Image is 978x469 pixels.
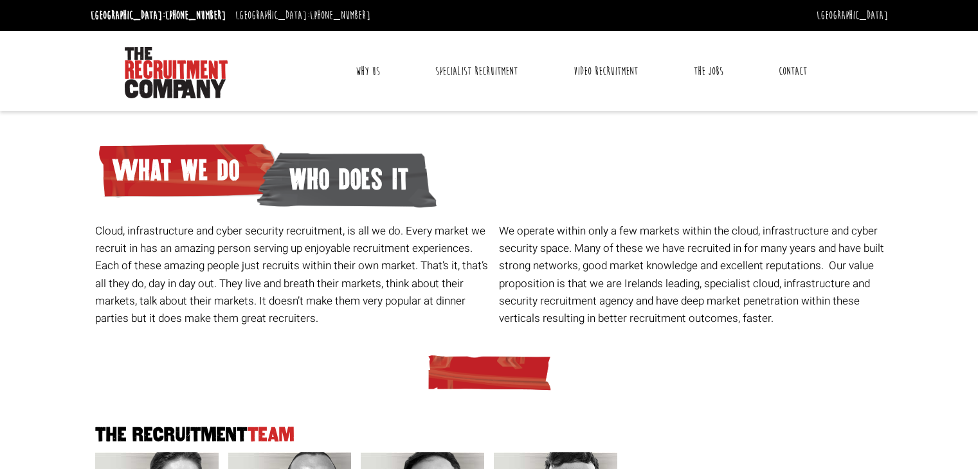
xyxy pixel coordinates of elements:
p: Cloud, infrastructure and cyber security recruitment, is all we do. Every market we recruit in ha... [95,222,489,327]
a: Contact [769,55,817,87]
li: [GEOGRAPHIC_DATA]: [232,5,374,26]
a: [PHONE_NUMBER] [165,8,226,22]
a: [GEOGRAPHIC_DATA] [817,8,888,22]
li: [GEOGRAPHIC_DATA]: [87,5,229,26]
a: The Jobs [684,55,733,87]
a: Specialist Recruitment [426,55,527,87]
a: Video Recruitment [564,55,647,87]
h2: The Recruitment [91,425,888,445]
a: [PHONE_NUMBER] [310,8,370,22]
p: We operate within only a few markets within the cloud, infrastructure and cyber security space. M... [499,222,893,327]
a: Why Us [346,55,390,87]
span: Team [248,424,294,445]
img: The Recruitment Company [125,47,228,98]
